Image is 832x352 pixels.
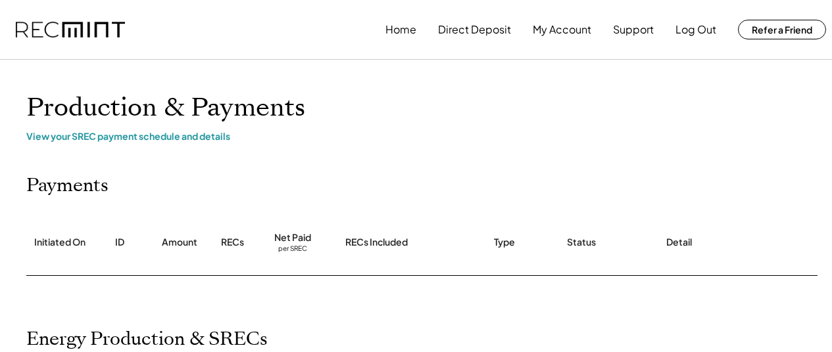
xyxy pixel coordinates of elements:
button: Log Out [675,16,716,43]
button: Home [385,16,416,43]
button: Refer a Friend [738,20,826,39]
button: My Account [533,16,591,43]
h1: Production & Payments [26,93,816,123]
div: Detail [666,236,692,249]
div: Net Paid [274,231,311,244]
div: RECs [221,236,244,249]
div: Initiated On [34,236,86,249]
div: View your SREC payment schedule and details [26,130,816,142]
div: Type [494,236,515,249]
div: per SREC [278,244,307,254]
div: Amount [162,236,197,249]
img: recmint-logotype%403x.png [16,22,125,38]
div: ID [115,236,124,249]
h2: Energy Production & SRECs [26,328,268,351]
div: RECs Included [345,236,408,249]
button: Direct Deposit [438,16,511,43]
button: Support [613,16,654,43]
h2: Payments [26,175,109,197]
div: Status [567,236,596,249]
